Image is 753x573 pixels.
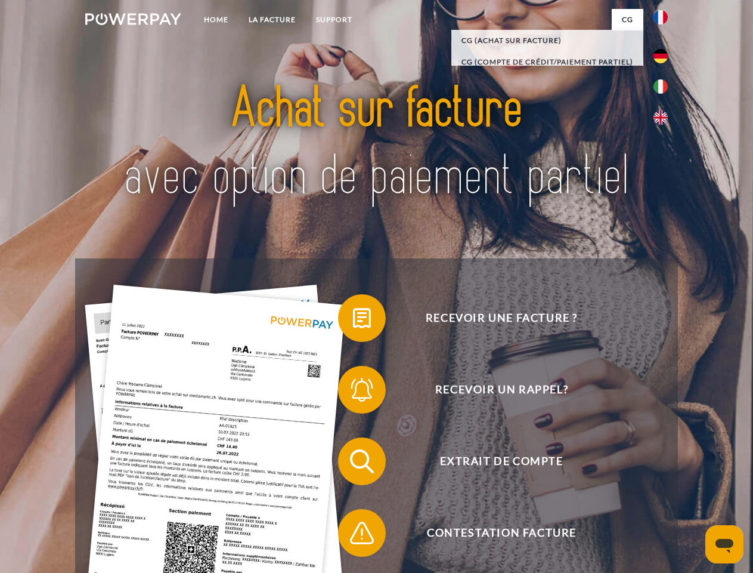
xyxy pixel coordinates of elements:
[451,30,643,51] a: CG (achat sur facture)
[451,51,643,73] a: CG (Compte de crédit/paiement partiel)
[347,518,377,548] img: qb_warning.svg
[653,110,668,125] img: en
[355,509,647,557] span: Contestation Facture
[338,294,648,342] button: Recevoir une facture ?
[347,446,377,476] img: qb_search.svg
[338,509,648,557] button: Contestation Facture
[338,366,648,414] button: Recevoir un rappel?
[347,303,377,333] img: qb_bill.svg
[705,525,743,563] iframe: Bouton de lancement de la fenêtre de messagerie
[653,49,668,63] img: de
[338,438,648,485] button: Extrait de compte
[347,375,377,405] img: qb_bell.svg
[306,9,362,30] a: Support
[238,9,306,30] a: LA FACTURE
[355,438,647,485] span: Extrait de compte
[355,294,647,342] span: Recevoir une facture ?
[85,13,181,25] img: logo-powerpay-white.svg
[194,9,238,30] a: Home
[355,366,647,414] span: Recevoir un rappel?
[653,10,668,24] img: fr
[612,9,643,30] a: CG
[114,57,639,229] img: title-powerpay_fr.svg
[653,79,668,94] img: it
